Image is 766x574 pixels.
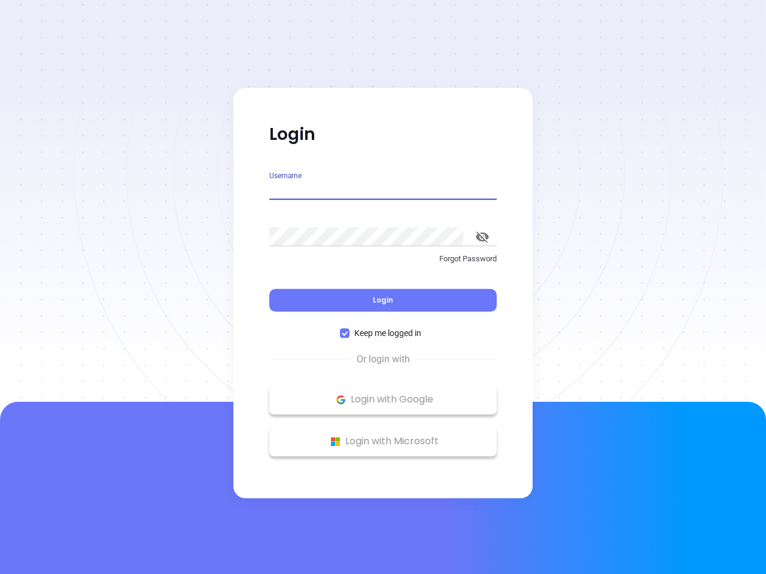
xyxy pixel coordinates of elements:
[351,352,416,367] span: Or login with
[333,392,348,407] img: Google Logo
[269,124,497,145] p: Login
[269,253,497,274] a: Forgot Password
[373,295,393,305] span: Login
[269,384,497,414] button: Google Logo Login with Google
[328,434,343,449] img: Microsoft Logo
[269,289,497,312] button: Login
[269,253,497,265] p: Forgot Password
[275,432,491,450] p: Login with Microsoft
[269,426,497,456] button: Microsoft Logo Login with Microsoft
[275,390,491,408] p: Login with Google
[468,222,497,251] button: toggle password visibility
[269,172,302,179] label: Username
[349,326,426,340] span: Keep me logged in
